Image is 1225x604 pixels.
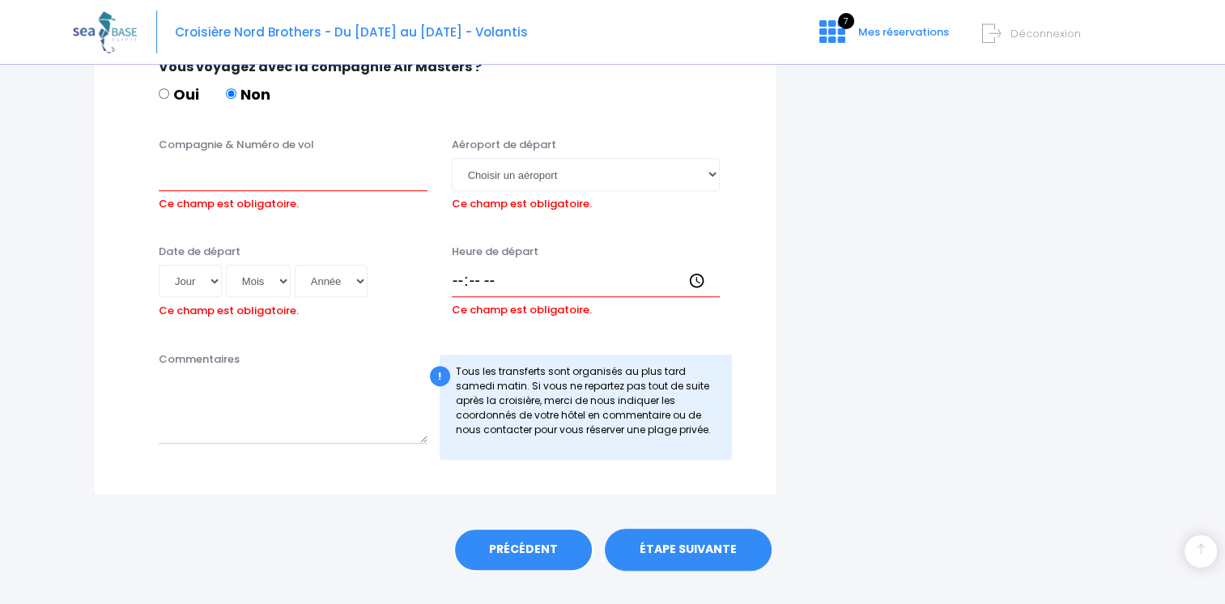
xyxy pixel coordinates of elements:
[838,13,854,29] span: 7
[452,191,592,212] label: Ce champ est obligatoire.
[452,137,556,153] label: Aéroport de départ
[605,529,772,571] a: ÉTAPE SUIVANTE
[806,30,959,45] a: 7 Mes réservations
[452,297,592,318] label: Ce champ est obligatoire.
[858,24,949,40] span: Mes réservations
[159,137,314,153] label: Compagnie & Numéro de vol
[452,244,538,260] label: Heure de départ
[159,191,299,212] label: Ce champ est obligatoire.
[453,528,593,572] a: PRÉCÉDENT
[159,57,482,76] span: Vous voyagez avec la compagnie Air Masters ?
[175,23,528,40] span: Croisière Nord Brothers - Du [DATE] au [DATE] - Volantis
[159,244,240,260] label: Date de départ
[440,355,733,460] div: Tous les transferts sont organisés au plus tard samedi matin. Si vous ne repartez pas tout de sui...
[1010,26,1081,41] span: Déconnexion
[159,88,169,99] input: Oui
[226,88,236,99] input: Non
[159,83,199,105] label: Oui
[430,366,450,386] div: !
[159,298,299,319] label: Ce champ est obligatoire.
[159,351,240,368] label: Commentaires
[226,83,270,105] label: Non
